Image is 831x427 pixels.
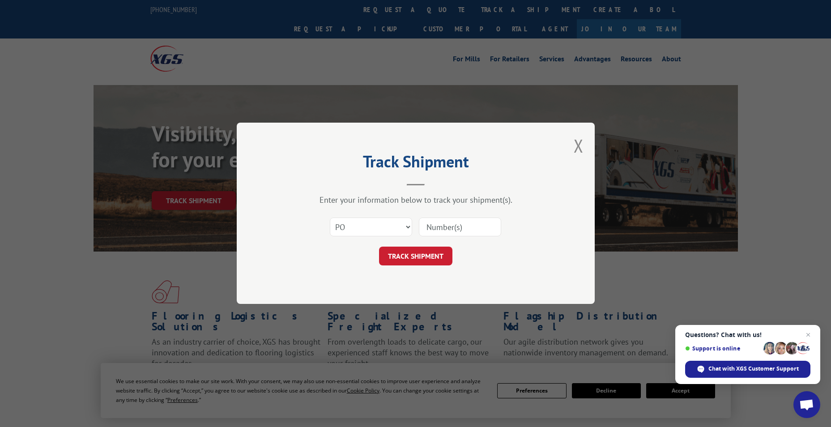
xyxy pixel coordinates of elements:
[419,218,501,237] input: Number(s)
[793,391,820,418] div: Open chat
[685,345,760,352] span: Support is online
[379,247,452,266] button: TRACK SHIPMENT
[574,134,584,158] button: Close modal
[281,195,550,205] div: Enter your information below to track your shipment(s).
[803,329,814,340] span: Close chat
[708,365,799,373] span: Chat with XGS Customer Support
[685,361,810,378] div: Chat with XGS Customer Support
[685,331,810,338] span: Questions? Chat with us!
[281,155,550,172] h2: Track Shipment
